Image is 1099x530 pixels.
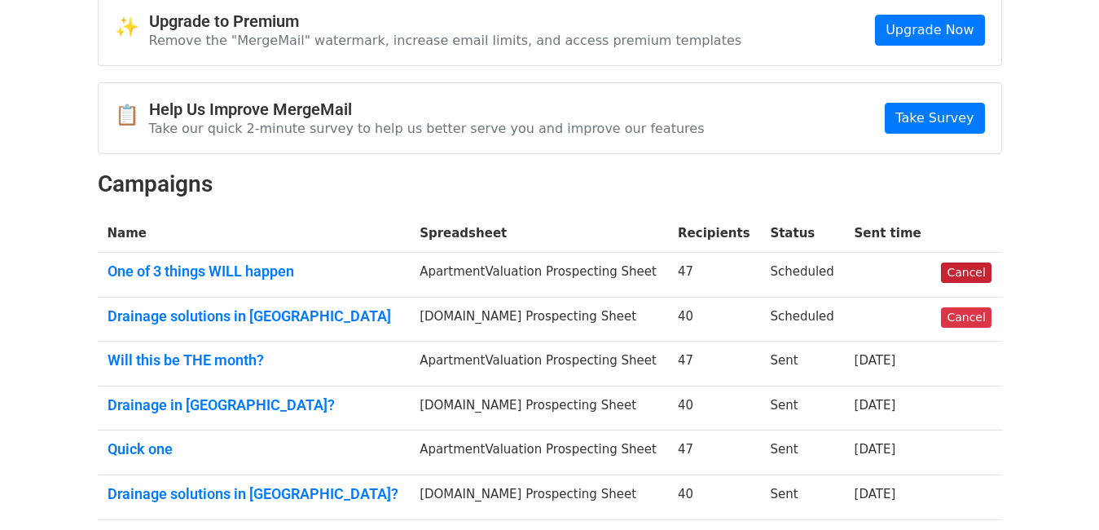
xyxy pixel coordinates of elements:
[108,440,401,458] a: Quick one
[845,214,932,253] th: Sent time
[410,342,668,386] td: ApartmentValuation Prospecting Sheet
[760,386,844,431] td: Sent
[410,214,668,253] th: Spreadsheet
[885,103,984,134] a: Take Survey
[410,297,668,342] td: [DOMAIN_NAME] Prospecting Sheet
[855,398,896,413] a: [DATE]
[760,297,844,342] td: Scheduled
[941,263,991,283] a: Cancel
[149,11,742,31] h4: Upgrade to Premium
[668,253,760,298] td: 47
[98,170,1002,198] h2: Campaigns
[760,475,844,520] td: Sent
[760,214,844,253] th: Status
[668,386,760,431] td: 40
[410,253,668,298] td: ApartmentValuation Prospecting Sheet
[149,99,705,119] h4: Help Us Improve MergeMail
[115,15,149,39] span: ✨
[149,32,742,49] p: Remove the "MergeMail" watermark, increase email limits, and access premium templates
[108,396,401,414] a: Drainage in [GEOGRAPHIC_DATA]?
[941,307,991,328] a: Cancel
[98,214,411,253] th: Name
[668,342,760,386] td: 47
[410,386,668,431] td: [DOMAIN_NAME] Prospecting Sheet
[1018,452,1099,530] iframe: Chat Widget
[115,104,149,127] span: 📋
[855,442,896,457] a: [DATE]
[760,253,844,298] td: Scheduled
[668,297,760,342] td: 40
[875,15,984,46] a: Upgrade Now
[108,307,401,325] a: Drainage solutions in [GEOGRAPHIC_DATA]
[410,431,668,475] td: ApartmentValuation Prospecting Sheet
[668,431,760,475] td: 47
[108,485,401,503] a: Drainage solutions in [GEOGRAPHIC_DATA]?
[108,351,401,369] a: Will this be THE month?
[855,487,896,501] a: [DATE]
[855,353,896,368] a: [DATE]
[149,120,705,137] p: Take our quick 2-minute survey to help us better serve you and improve our features
[108,263,401,280] a: One of 3 things WILL happen
[410,475,668,520] td: [DOMAIN_NAME] Prospecting Sheet
[760,342,844,386] td: Sent
[668,475,760,520] td: 40
[760,431,844,475] td: Sent
[668,214,760,253] th: Recipients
